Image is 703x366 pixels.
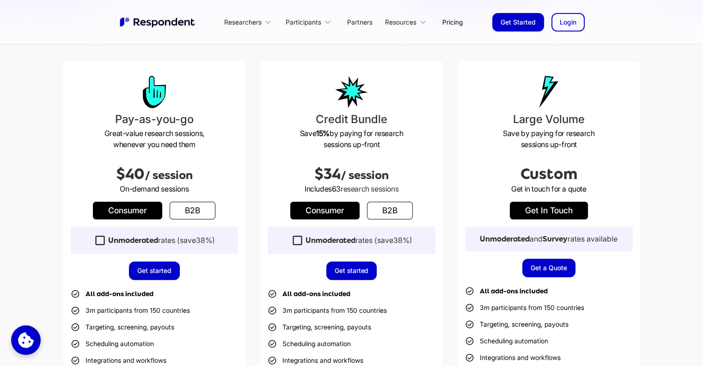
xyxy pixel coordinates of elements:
div: Researchers [224,18,262,27]
li: Scheduling automation [268,337,351,350]
strong: All add-ons included [86,290,153,298]
a: Consumer [290,202,360,219]
a: Get started [326,261,377,280]
div: Resources [385,18,416,27]
h3: Pay-as-you-go [71,111,238,128]
li: Targeting, screening, payouts [71,321,174,334]
h3: Large Volume [465,111,633,128]
img: Untitled UI logotext [119,16,197,28]
a: b2b [170,202,215,219]
a: Get started [129,261,180,280]
div: rates (save ) [306,236,412,245]
a: Consumer [93,202,162,219]
span: 38% [196,236,212,245]
p: Great-value research sessions, whenever you need them [71,128,238,150]
strong: All add-ons included [480,287,548,295]
a: Pricing [435,11,470,33]
li: Scheduling automation [465,335,548,347]
li: Scheduling automation [71,337,154,350]
li: 3m participants from 150 countries [465,301,584,314]
span: research sessions [341,184,398,193]
span: / session [145,169,193,182]
span: 38% [393,236,410,245]
span: $40 [116,166,145,182]
li: Integrations and workflows [465,351,561,364]
span: / session [341,169,389,182]
div: and rates available [480,234,617,244]
strong: 15% [316,129,330,138]
a: Login [551,13,585,31]
p: Includes [268,183,435,194]
li: Targeting, screening, payouts [465,318,569,331]
p: Get in touch for a quote [465,183,633,194]
li: 3m participants from 150 countries [71,304,190,317]
div: Participants [286,18,321,27]
span: Custom [520,166,577,182]
a: get in touch [510,202,588,219]
div: rates (save ) [108,236,215,245]
a: Get a Quote [522,259,575,277]
strong: Unmoderated [108,236,158,245]
p: Save by paying for research sessions up-front [465,128,633,150]
li: 3m participants from 150 countries [268,304,387,317]
span: $34 [314,166,341,182]
a: home [119,16,197,28]
strong: Survey [543,235,568,243]
div: Researchers [219,11,280,33]
h3: Credit Bundle [268,111,435,128]
div: Resources [380,11,435,33]
strong: All add-ons included [282,290,350,298]
p: On-demand sessions [71,183,238,194]
span: 63 [332,184,341,193]
a: b2b [367,202,413,219]
div: Participants [280,11,339,33]
li: Targeting, screening, payouts [268,321,371,334]
p: Save by paying for research sessions up-front [268,128,435,150]
strong: Unmoderated [480,235,530,243]
a: Partners [340,11,380,33]
strong: Unmoderated [306,236,355,245]
a: Get Started [492,13,544,31]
